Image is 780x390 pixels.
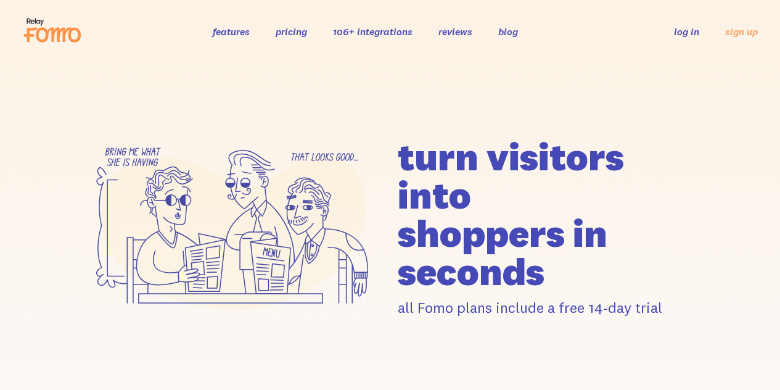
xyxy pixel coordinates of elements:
[498,25,518,38] a: blog
[438,25,472,38] a: reviews
[333,25,413,38] a: 106+ integrations
[276,25,307,38] a: pricing
[725,25,758,38] a: sign up
[674,25,699,38] a: log in
[398,298,699,317] p: all Fomo plans include a free 14-day trial
[213,25,250,38] a: features
[398,138,699,291] h1: turn visitors into shoppers in seconds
